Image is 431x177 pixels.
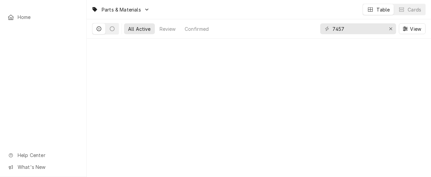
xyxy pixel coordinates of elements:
span: What's New [18,163,78,171]
a: Home [4,12,82,23]
button: View [399,23,426,34]
div: Table [376,6,390,13]
input: Keyword search [332,23,383,34]
a: Go to Parts & Materials [89,4,152,15]
a: Go to Help Center [4,150,82,161]
div: Review [160,25,176,32]
span: Parts & Materials [102,6,141,13]
span: Help Center [18,152,78,159]
a: Go to What's New [4,161,82,173]
div: Confirmed [185,25,209,32]
span: Home [18,14,79,21]
button: Erase input [385,23,396,34]
div: Cards [408,6,421,13]
div: All Active [128,25,151,32]
span: View [409,25,423,32]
